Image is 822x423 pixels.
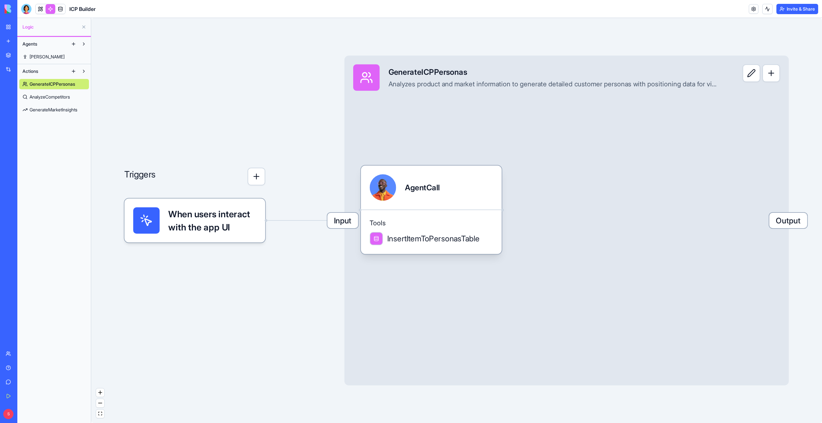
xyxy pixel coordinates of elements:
[19,79,89,89] a: GenerateICPPersonas
[370,219,493,228] span: Tools
[19,52,89,62] a: [PERSON_NAME]
[96,388,104,397] button: zoom in
[22,41,37,47] span: Agents
[124,198,265,242] div: When users interact with the app UI
[168,207,256,234] span: When users interact with the app UI
[769,213,807,228] span: Output
[30,81,75,87] span: GenerateICPPersonas
[3,409,13,419] span: S
[124,168,156,186] p: Triggers
[30,107,77,113] span: GenerateMarketInsights
[19,92,89,102] a: AnalyzeCompetitors
[327,213,358,228] span: Input
[405,182,440,193] div: AgentCall
[4,4,44,13] img: logo
[69,5,96,13] span: ICP Builder
[22,24,79,30] span: Logic
[30,54,65,60] span: [PERSON_NAME]
[124,133,265,243] div: Triggers
[345,56,789,385] div: InputGenerateICPPersonasAnalyzes product and market information to generate detailed customer per...
[776,4,818,14] button: Invite & Share
[361,166,502,254] div: AgentCallToolsInsertItemToPersonasTable
[19,66,68,76] button: Actions
[387,233,480,244] span: InsertItemToPersonasTable
[22,68,38,74] span: Actions
[30,94,70,100] span: AnalyzeCompetitors
[96,399,104,408] button: zoom out
[19,105,89,115] a: GenerateMarketInsights
[96,410,104,418] button: fit view
[389,66,719,77] div: GenerateICPPersonas
[389,80,719,89] div: Analyzes product and market information to generate detailed customer personas with positioning d...
[19,39,68,49] button: Agents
